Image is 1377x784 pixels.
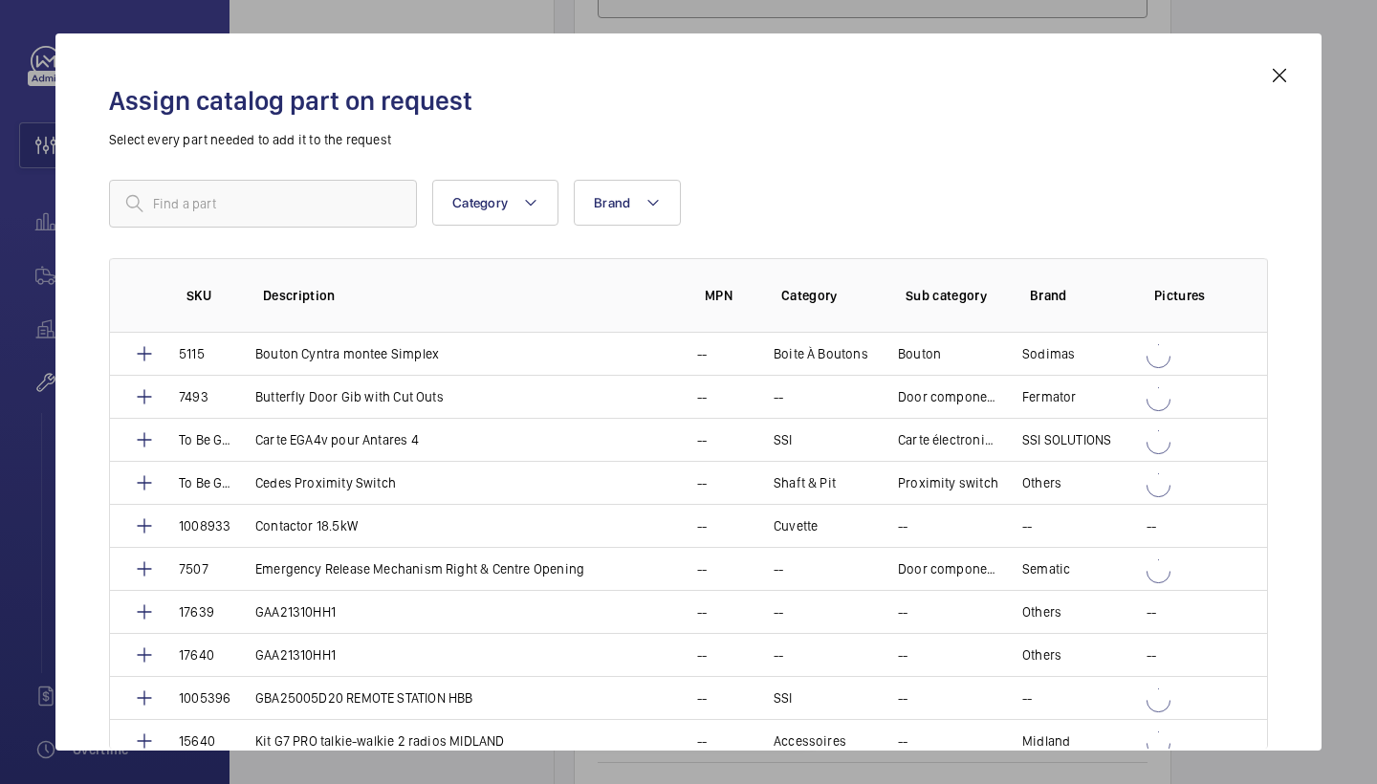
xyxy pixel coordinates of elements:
[432,180,558,226] button: Category
[263,286,674,305] p: Description
[898,688,907,708] p: --
[179,645,214,664] p: 17640
[179,559,208,578] p: 7507
[255,430,419,449] p: Carte EGA4v pour Antares 4
[1030,286,1124,305] p: Brand
[898,387,999,406] p: Door components
[697,516,707,535] p: --
[109,83,1268,119] h2: Assign catalog part on request
[898,516,907,535] p: --
[697,559,707,578] p: --
[1022,559,1070,578] p: Sematic
[898,645,907,664] p: --
[1022,430,1111,449] p: SSI SOLUTIONS
[179,430,232,449] p: To Be Generated
[255,688,472,708] p: GBA25005D20 REMOTE STATION HBB
[1022,731,1070,751] p: Midland
[1147,645,1156,664] p: --
[898,344,941,363] p: Bouton
[1022,387,1076,406] p: Fermator
[774,602,783,621] p: --
[255,473,396,492] p: Cedes Proximity Switch
[1147,602,1156,621] p: --
[774,688,793,708] p: SSI
[898,559,999,578] p: Door components
[1022,473,1061,492] p: Others
[594,195,630,210] span: Brand
[1022,645,1061,664] p: Others
[774,473,836,492] p: Shaft & Pit
[906,286,999,305] p: Sub category
[179,387,208,406] p: 7493
[697,645,707,664] p: --
[774,516,818,535] p: Cuvette
[255,645,336,664] p: GAA21310HH1
[1022,602,1061,621] p: Others
[1022,344,1075,363] p: Sodimas
[774,387,783,406] p: --
[1022,688,1032,708] p: --
[255,559,584,578] p: Emergency Release Mechanism Right & Centre Opening
[697,602,707,621] p: --
[705,286,751,305] p: MPN
[179,731,215,751] p: 15640
[179,344,205,363] p: 5115
[898,602,907,621] p: --
[574,180,681,226] button: Brand
[255,602,336,621] p: GAA21310HH1
[774,559,783,578] p: --
[774,430,793,449] p: SSI
[781,286,875,305] p: Category
[255,344,439,363] p: Bouton Cyntra montee Simplex
[452,195,508,210] span: Category
[697,688,707,708] p: --
[1147,516,1156,535] p: --
[255,387,444,406] p: Butterfly Door Gib with Cut Outs
[179,688,230,708] p: 1005396
[697,344,707,363] p: --
[898,731,907,751] p: --
[697,731,707,751] p: --
[774,645,783,664] p: --
[255,516,358,535] p: Contactor 18.5kW
[179,473,232,492] p: To Be Generated
[898,473,998,492] p: Proximity switch
[179,602,214,621] p: 17639
[109,130,1268,149] p: Select every part needed to add it to the request
[1154,286,1229,305] p: Pictures
[109,180,417,228] input: Find a part
[1022,516,1032,535] p: --
[774,344,868,363] p: Boite À Boutons
[697,473,707,492] p: --
[255,731,504,751] p: Kit G7 PRO talkie-walkie 2 radios MIDLAND
[697,430,707,449] p: --
[186,286,232,305] p: SKU
[898,430,999,449] p: Carte électronique
[774,731,846,751] p: Accessoires
[697,387,707,406] p: --
[179,516,230,535] p: 1008933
